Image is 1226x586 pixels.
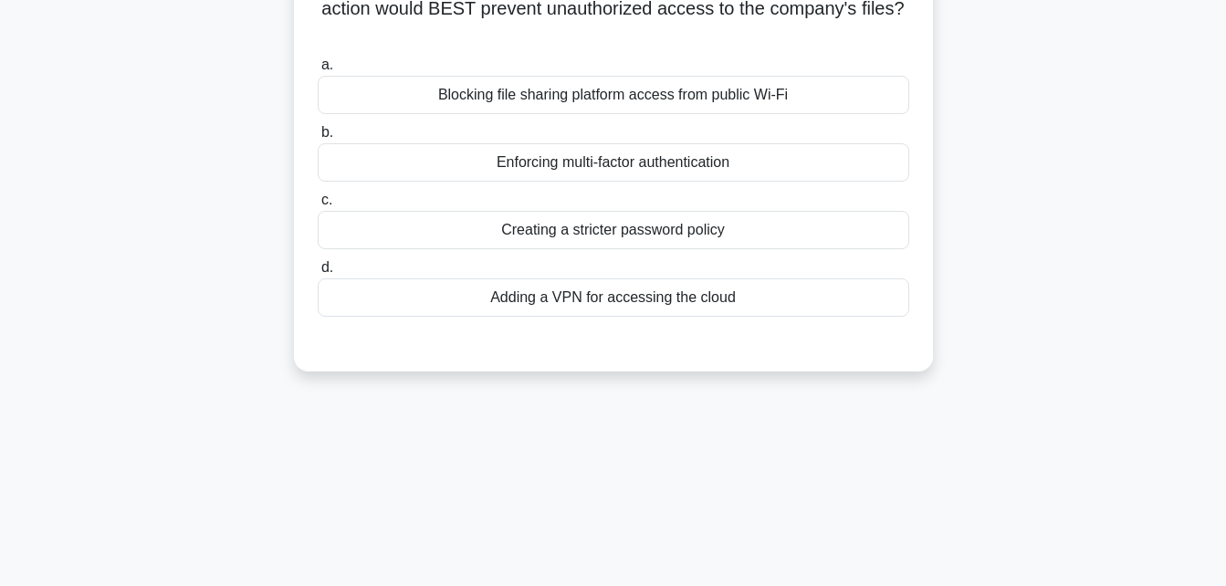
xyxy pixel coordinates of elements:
[321,259,333,275] span: d.
[321,124,333,140] span: b.
[321,57,333,72] span: a.
[318,211,909,249] div: Creating a stricter password policy
[318,143,909,182] div: Enforcing multi-factor authentication
[321,192,332,207] span: c.
[318,278,909,317] div: Adding a VPN for accessing the cloud
[318,76,909,114] div: Blocking file sharing platform access from public Wi-Fi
